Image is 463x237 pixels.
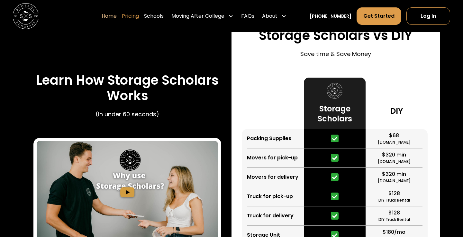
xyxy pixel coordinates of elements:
h3: Learn How Storage Scholars Works [33,72,221,103]
div: [DOMAIN_NAME] [378,139,411,145]
div: DIY Truck Rental [378,217,410,223]
div: Movers for pick-up [247,154,298,162]
div: About [262,12,277,20]
a: Schools [144,7,164,25]
div: About [259,7,289,25]
p: Save time & Save Money [300,50,371,58]
div: $128 [388,190,400,197]
div: Movers for delivery [247,173,298,181]
a: Home [102,7,117,25]
a: FAQs [241,7,254,25]
div: $320 min [382,170,406,178]
h3: Storage Scholars [309,104,361,124]
div: [DOMAIN_NAME] [378,178,411,184]
a: Get Started [357,7,401,25]
img: Storage Scholars logo. [327,83,342,99]
img: Storage Scholars main logo [13,3,39,29]
a: Pricing [122,7,139,25]
h3: DIY [390,106,403,116]
a: Log In [406,7,450,25]
div: Truck for pick-up [247,193,293,200]
div: Truck for delivery [247,212,294,220]
div: [DOMAIN_NAME] [378,159,411,165]
div: $128 [388,209,400,217]
div: Moving After College [169,7,236,25]
div: $320 min [382,151,406,159]
div: Moving After College [171,12,224,20]
div: Packing Supplies [247,135,291,142]
div: $68 [389,132,399,139]
h3: Storage Scholars vs DIY [259,28,413,43]
p: (In under 60 seconds) [95,110,159,118]
a: [PHONE_NUMBER] [310,13,351,20]
div: DIY Truck Rental [378,197,410,203]
div: $180/mo [383,228,405,236]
